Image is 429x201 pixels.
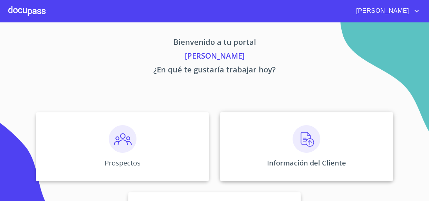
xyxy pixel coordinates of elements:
p: Prospectos [105,158,141,168]
img: prospectos.png [109,125,136,153]
img: carga.png [293,125,320,153]
p: Información del Cliente [267,158,346,168]
p: ¿En qué te gustaría trabajar hoy? [8,64,421,78]
p: Bienvenido a tu portal [8,36,421,50]
button: account of current user [351,6,421,17]
p: [PERSON_NAME] [8,50,421,64]
span: [PERSON_NAME] [351,6,412,17]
